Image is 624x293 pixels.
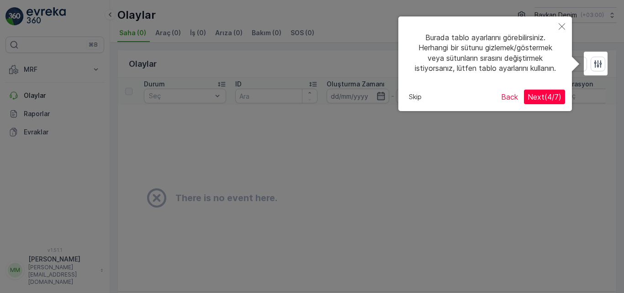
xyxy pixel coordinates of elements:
[405,90,425,104] button: Skip
[405,23,565,83] div: Burada tablo ayarlarını görebilirsiniz. Herhangi bir sütunu gizlemek/göstermek veya sütunların sı...
[398,16,572,111] div: Burada tablo ayarlarını görebilirsiniz. Herhangi bir sütunu gizlemek/göstermek veya sütunların sı...
[528,92,561,101] span: Next ( 4 / 7 )
[524,90,565,104] button: Next
[552,16,572,37] button: Close
[497,90,522,104] button: Back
